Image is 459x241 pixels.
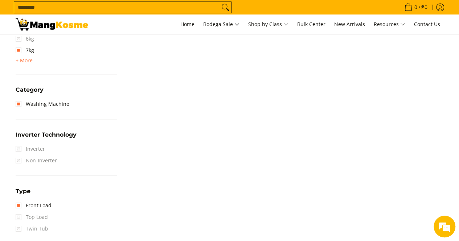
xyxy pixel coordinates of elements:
span: + More [16,58,33,63]
span: Inverter Technology [16,132,77,138]
textarea: Type your message and hit 'Enter' [4,162,138,188]
a: Bodega Sale [200,14,243,34]
span: Resources [374,20,405,29]
a: Resources [370,14,409,34]
span: Non-Inverter [16,155,57,166]
nav: Main Menu [95,14,444,34]
summary: Open [16,188,30,200]
button: Search [220,2,231,13]
span: Bulk Center [297,21,325,28]
a: Home [177,14,198,34]
summary: Open [16,132,77,143]
a: Shop by Class [245,14,292,34]
span: Home [180,21,194,28]
span: Category [16,87,44,93]
span: Contact Us [414,21,440,28]
span: Top Load [16,211,48,223]
div: Minimize live chat window [119,4,136,21]
a: Front Load [16,200,52,211]
span: Type [16,188,30,194]
span: We're online! [42,74,100,147]
a: 7kg [16,45,34,56]
a: Washing Machine [16,98,69,110]
div: Chat with us now [38,41,122,50]
span: • [402,3,430,11]
span: 0 [413,5,418,10]
a: Contact Us [410,14,444,34]
a: Bulk Center [294,14,329,34]
a: New Arrivals [331,14,369,34]
span: New Arrivals [334,21,365,28]
span: 6kg [16,33,34,45]
span: Shop by Class [248,20,288,29]
span: Inverter [16,143,45,155]
span: Twin Tub [16,223,48,234]
summary: Open [16,56,33,65]
span: ₱0 [420,5,429,10]
img: Washing Machines l Mang Kosme: Home Appliances Warehouse Sale Partner [16,18,88,30]
span: Bodega Sale [203,20,239,29]
summary: Open [16,87,44,98]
